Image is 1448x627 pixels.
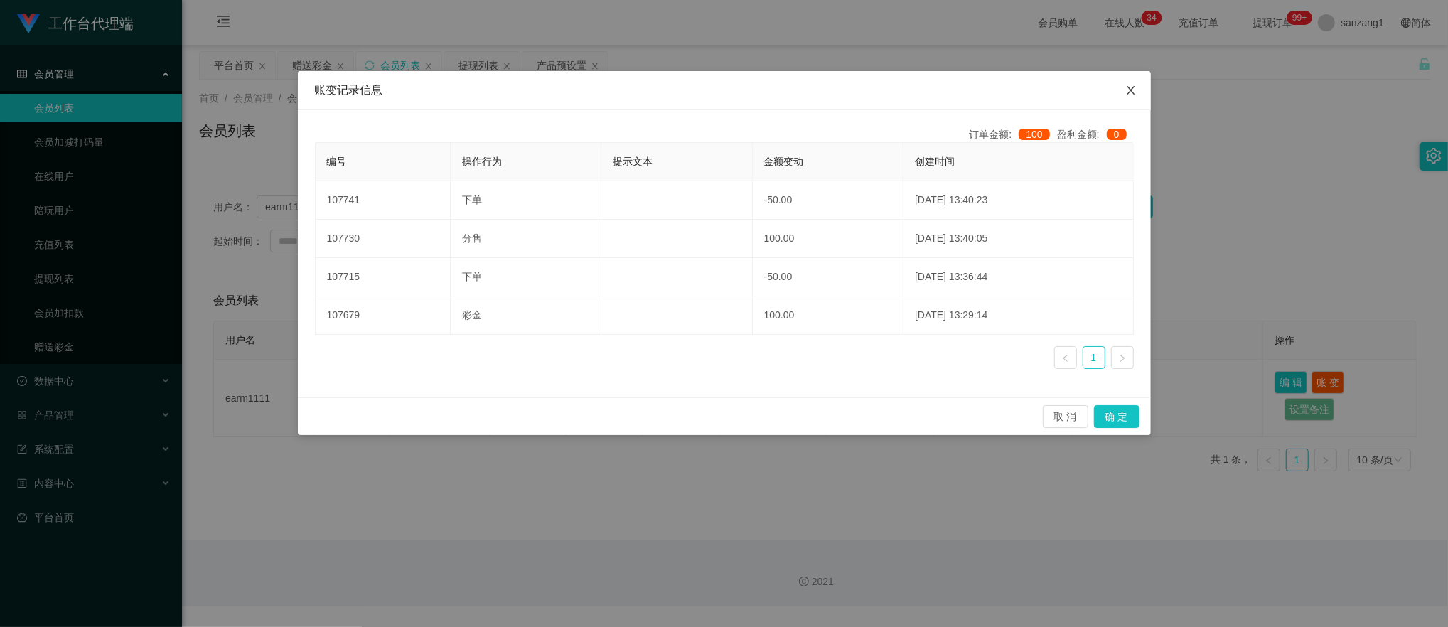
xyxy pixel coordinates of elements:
a: 1 [1083,347,1105,368]
td: 107730 [316,220,451,258]
i: 图标: right [1118,354,1127,363]
i: 图标: close [1125,85,1137,96]
td: 107715 [316,258,451,296]
li: 下一页 [1111,346,1134,369]
button: 取 消 [1043,405,1088,428]
span: 100 [1019,129,1049,140]
span: 0 [1107,129,1127,140]
td: 100.00 [753,220,903,258]
td: [DATE] 13:40:05 [903,220,1133,258]
div: 账变记录信息 [315,82,1134,98]
td: 下单 [451,181,601,220]
td: 107679 [316,296,451,335]
button: Close [1111,71,1151,111]
div: 盈利金额: [1057,127,1134,142]
td: 彩金 [451,296,601,335]
span: 编号 [327,156,347,167]
td: -50.00 [753,181,903,220]
span: 金额变动 [764,156,804,167]
td: 下单 [451,258,601,296]
td: 分售 [451,220,601,258]
td: [DATE] 13:40:23 [903,181,1133,220]
span: 创建时间 [915,156,955,167]
td: [DATE] 13:36:44 [903,258,1133,296]
td: 107741 [316,181,451,220]
span: 提示文本 [613,156,653,167]
td: 100.00 [753,296,903,335]
li: 上一页 [1054,346,1077,369]
td: -50.00 [753,258,903,296]
button: 确 定 [1094,405,1139,428]
td: [DATE] 13:29:14 [903,296,1133,335]
i: 图标: left [1061,354,1070,363]
li: 1 [1083,346,1105,369]
span: 操作行为 [462,156,502,167]
div: 订单金额: [970,127,1057,142]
